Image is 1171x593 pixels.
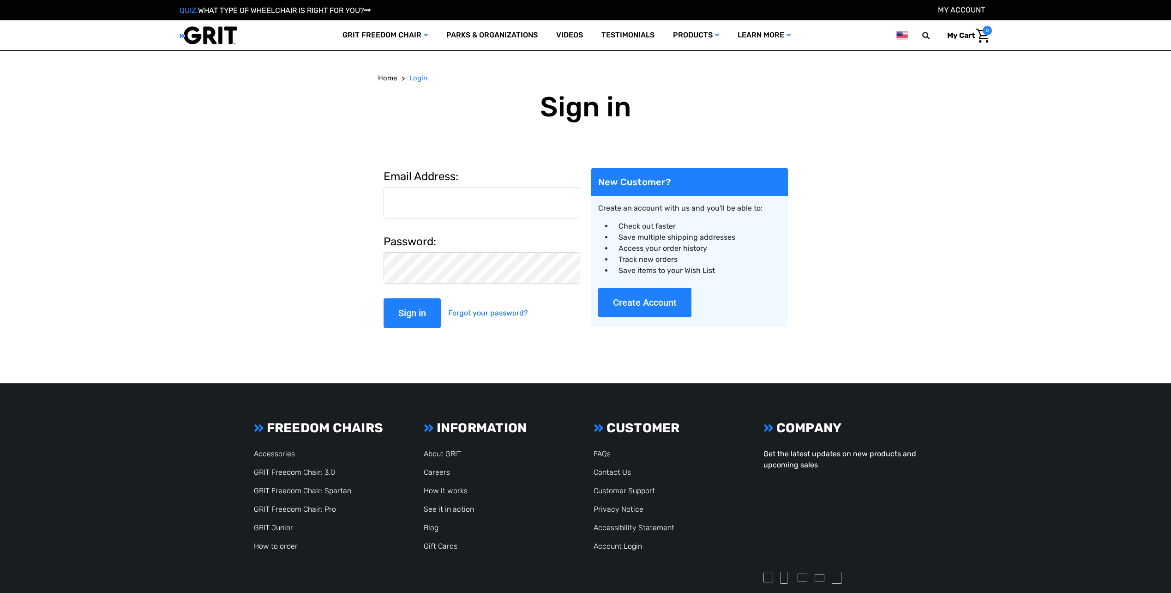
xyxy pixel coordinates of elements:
a: Account Login [594,542,642,551]
h3: FREEDOM CHAIRS [254,420,407,436]
span: QUIZ: [180,6,198,15]
a: How it works [424,486,468,495]
a: GRIT Freedom Chair [333,20,437,50]
a: Contact Us [594,468,631,477]
li: Track new orders [613,254,781,265]
img: facebook [781,572,787,584]
a: Careers [424,468,450,477]
li: Save multiple shipping addresses [613,232,781,243]
nav: Breadcrumb [378,73,793,84]
img: Cart [976,29,990,43]
a: Testimonials [592,20,664,50]
input: Sign in [384,298,441,328]
img: instagram [763,573,773,582]
a: Videos [547,20,592,50]
span: Home [378,74,397,82]
span: My Cart [947,31,975,40]
h3: COMPANY [763,420,917,436]
a: Accessories [254,449,295,458]
a: About GRIT [424,449,461,458]
a: GRIT Freedom Chair: 3.0 [254,468,335,477]
a: Home [378,73,397,84]
img: us.png [896,30,907,41]
a: FAQs [594,449,611,458]
h3: CUSTOMER [594,420,747,436]
a: Login [409,73,427,84]
a: GRIT Junior [254,523,293,532]
span: Login [409,74,427,82]
a: How to order [254,542,298,551]
a: Privacy Notice [594,505,643,514]
a: Accessibility Statement [594,523,674,532]
a: Cart with 0 items [940,26,992,45]
li: Check out faster [613,221,781,232]
img: GRIT All-Terrain Wheelchair and Mobility Equipment [180,26,237,45]
a: Parks & Organizations [437,20,547,50]
h1: Sign in [378,91,793,124]
li: Save items to your Wish List [613,265,781,276]
a: QUIZ:WHAT TYPE OF WHEELCHAIR IS RIGHT FOR YOU? [180,6,371,15]
img: pinterest [832,572,841,584]
a: Customer Support [594,486,655,495]
li: Access your order history [613,243,781,254]
p: Create an account with us and you'll be able to: [598,203,781,214]
a: See it in action [424,505,474,514]
a: Learn More [728,20,800,50]
label: Password: [384,233,580,250]
a: Gift Cards [424,542,457,551]
a: GRIT Freedom Chair: Pro [254,505,336,514]
input: Search [926,26,940,45]
a: Products [664,20,728,50]
a: Forgot your password? [448,298,528,328]
a: Blog [424,523,438,532]
label: Email Address: [384,168,580,185]
a: Create Account [598,301,691,310]
button: Create Account [598,288,691,317]
iframe: Form 0 [763,478,917,563]
a: Account [938,6,985,14]
a: GRIT Freedom Chair: Spartan [254,486,351,495]
h3: INFORMATION [424,420,577,436]
p: Get the latest updates on new products and upcoming sales [763,448,917,471]
img: youtube [815,574,824,581]
span: 0 [983,26,992,35]
h2: New Customer? [591,168,788,196]
img: twitter [798,574,807,581]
